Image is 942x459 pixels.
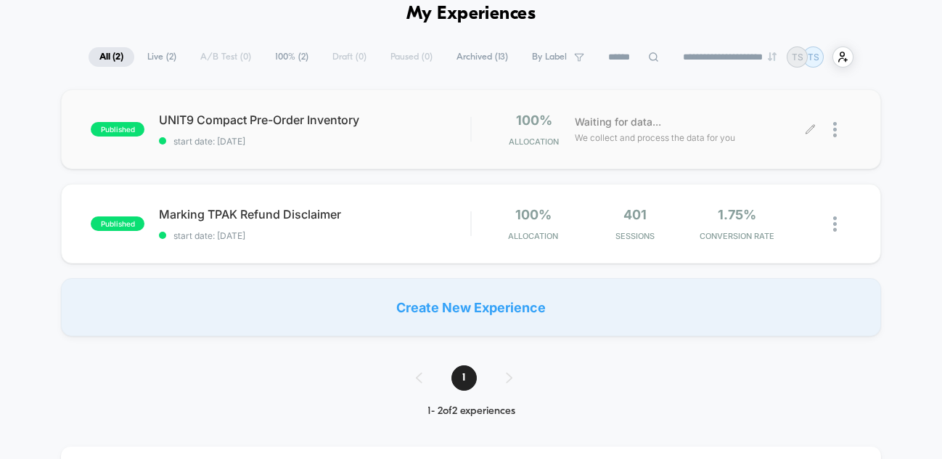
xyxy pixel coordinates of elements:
[89,47,134,67] span: All ( 2 )
[532,52,567,62] span: By Label
[446,47,519,67] span: Archived ( 13 )
[575,131,735,145] span: We collect and process the data for you
[718,207,756,222] span: 1.75%
[508,231,558,241] span: Allocation
[575,114,661,130] span: Waiting for data...
[264,47,319,67] span: 100% ( 2 )
[833,122,837,137] img: close
[159,113,470,127] span: UNIT9 Compact Pre-Order Inventory
[159,207,470,222] span: Marking TPAK Refund Disclaimer
[401,405,541,418] div: 1 - 2 of 2 experiences
[91,122,144,137] span: published
[515,207,552,222] span: 100%
[516,113,552,128] span: 100%
[689,231,784,241] span: CONVERSION RATE
[623,207,647,222] span: 401
[61,278,880,336] div: Create New Experience
[91,216,144,231] span: published
[808,52,819,62] p: TS
[136,47,187,67] span: Live ( 2 )
[768,52,777,61] img: end
[159,136,470,147] span: start date: [DATE]
[159,230,470,241] span: start date: [DATE]
[588,231,682,241] span: Sessions
[792,52,803,62] p: TS
[451,365,477,391] span: 1
[406,4,536,25] h1: My Experiences
[833,216,837,232] img: close
[509,137,559,147] span: Allocation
